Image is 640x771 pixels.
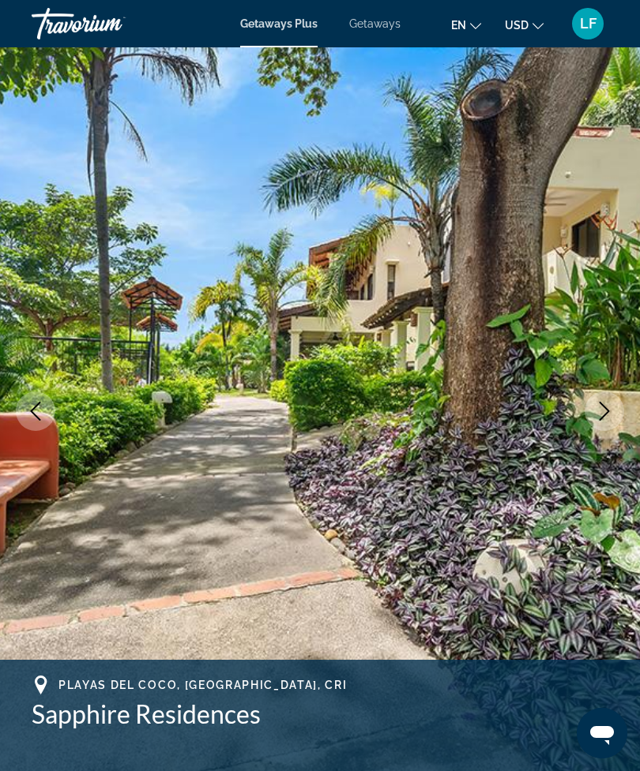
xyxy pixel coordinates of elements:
[577,708,627,758] iframe: Button to launch messaging window
[240,17,318,30] a: Getaways Plus
[580,16,597,32] span: LF
[32,698,608,730] h1: Sapphire Residences
[16,391,55,431] button: Previous image
[451,13,481,36] button: Change language
[451,19,466,32] span: en
[58,679,348,691] span: Playas del Coco, [GEOGRAPHIC_DATA], CRI
[567,7,608,40] button: User Menu
[505,19,529,32] span: USD
[349,17,401,30] a: Getaways
[505,13,544,36] button: Change currency
[585,391,624,431] button: Next image
[32,3,190,44] a: Travorium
